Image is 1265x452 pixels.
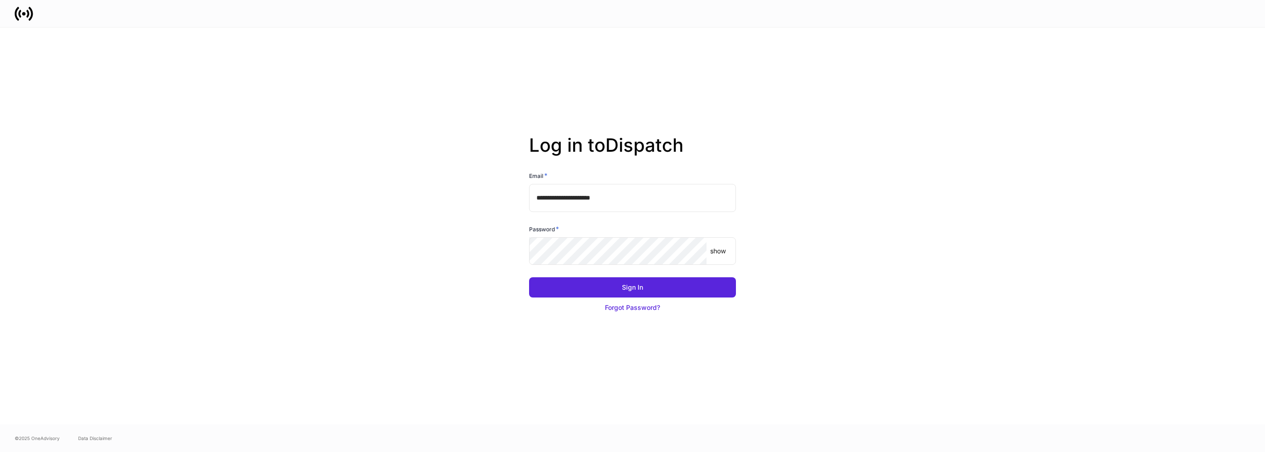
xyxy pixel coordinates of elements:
[529,224,559,234] h6: Password
[15,435,60,442] span: © 2025 OneAdvisory
[529,277,736,298] button: Sign In
[78,435,112,442] a: Data Disclaimer
[529,298,736,318] button: Forgot Password?
[605,303,660,312] div: Forgot Password?
[622,283,643,292] div: Sign In
[529,171,547,180] h6: Email
[710,246,726,256] p: show
[529,134,736,171] h2: Log in to Dispatch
